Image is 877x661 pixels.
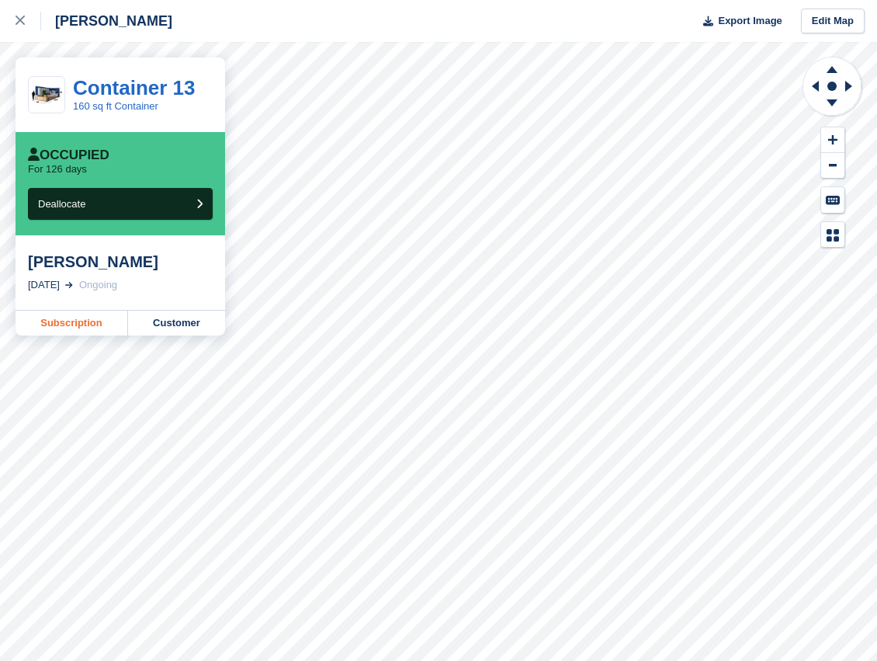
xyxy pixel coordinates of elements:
img: arrow-right-light-icn-cde0832a797a2874e46488d9cf13f60e5c3a73dbe684e267c42b8395dfbc2abf.svg [65,282,73,288]
button: Keyboard Shortcuts [821,187,844,213]
a: Container 13 [73,76,196,99]
a: Subscription [16,311,128,336]
button: Zoom In [821,127,844,153]
button: Export Image [694,9,782,34]
button: Map Legend [821,222,844,248]
button: Zoom Out [821,153,844,179]
a: 160 sq ft Container [73,100,158,112]
a: Edit Map [801,9,865,34]
p: For 126 days [28,163,87,176]
div: [PERSON_NAME] [28,252,213,271]
span: Export Image [718,13,782,29]
a: Customer [128,311,225,336]
button: Deallocate [28,188,213,220]
div: [PERSON_NAME] [41,12,172,30]
div: [DATE] [28,277,60,293]
div: Ongoing [79,277,117,293]
span: Deallocate [38,198,85,210]
div: Occupied [28,148,109,163]
img: 20-ft-container.jpg [29,82,64,109]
